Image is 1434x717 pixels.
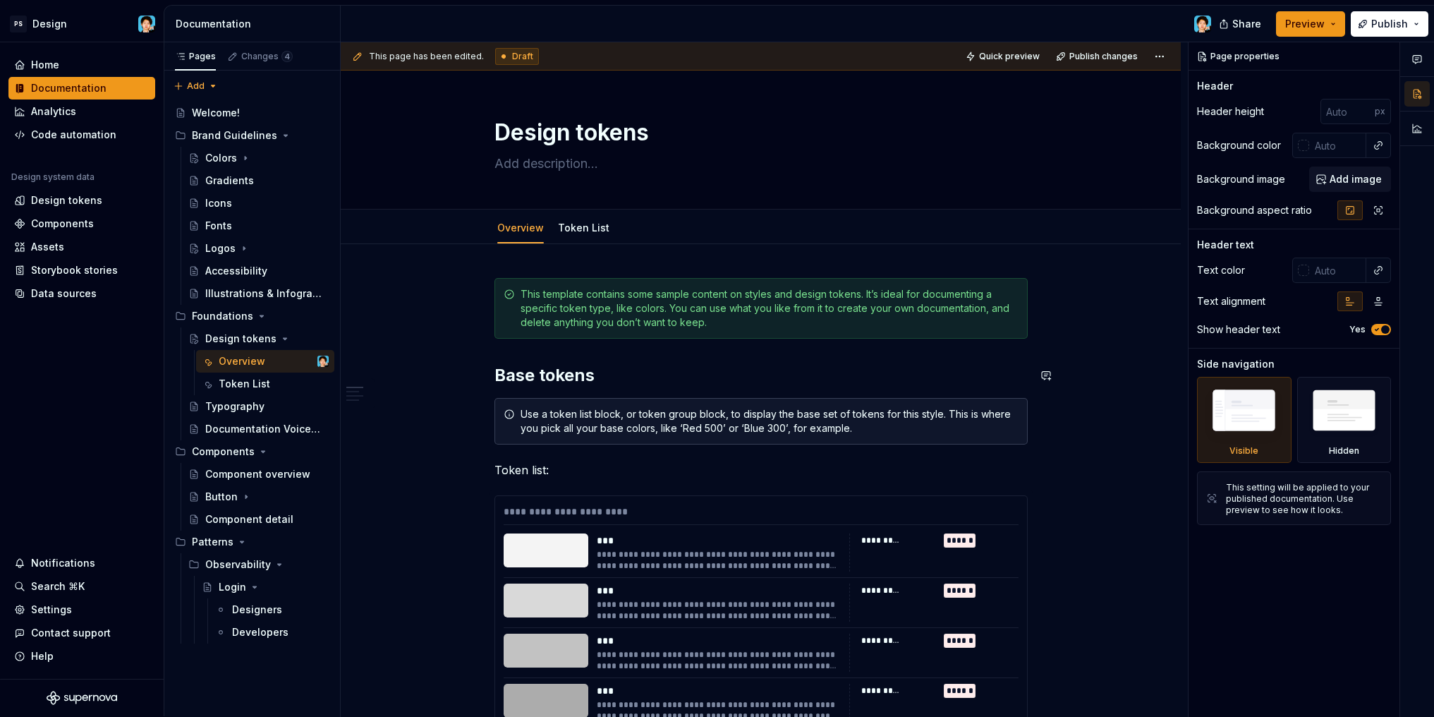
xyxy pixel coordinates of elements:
button: Help [8,645,155,668]
span: Share [1232,17,1261,31]
a: Data sources [8,282,155,305]
label: Yes [1349,324,1366,335]
div: Design tokens [31,193,102,207]
div: Visible [1229,445,1258,457]
div: Data sources [31,287,97,301]
div: Page tree [169,102,334,644]
div: This template contains some sample content on styles and design tokens. It’s ideal for documentin... [521,287,1019,330]
div: Components [31,217,94,231]
a: Typography [183,395,334,418]
div: Design [32,17,67,31]
div: Settings [31,603,72,617]
div: Overview [492,212,549,242]
p: px [1375,106,1385,117]
a: Welcome! [169,102,334,124]
div: Home [31,58,59,72]
div: Text color [1197,263,1245,277]
span: Quick preview [979,51,1040,62]
input: Auto [1320,99,1375,124]
div: Patterns [192,535,233,549]
a: Overview [497,222,544,234]
div: Header [1197,79,1233,93]
div: Design tokens [205,332,277,346]
span: This page has been edited. [369,51,484,62]
img: Leo [317,356,329,367]
a: Icons [183,192,334,215]
div: Header height [1197,104,1264,119]
div: Search ⌘K [31,579,85,594]
a: Colors [183,147,334,169]
a: Design tokens [8,189,155,212]
a: Token List [558,222,609,234]
div: Observability [183,553,334,576]
div: Accessibility [205,264,267,278]
div: Code automation [31,128,116,142]
button: Preview [1276,11,1345,37]
p: Token list: [494,462,1028,478]
svg: Supernova Logo [47,691,117,705]
div: Components [192,445,255,459]
button: Share [1212,11,1270,37]
a: Illustrations & Infographics [183,282,334,305]
div: Design system data [11,171,95,183]
div: Login [219,580,246,594]
div: Patterns [169,531,334,553]
div: Changes [241,51,293,62]
div: Background color [1197,138,1281,152]
div: Documentation [176,17,334,31]
a: Storybook stories [8,259,155,282]
textarea: Design tokens [492,116,1025,150]
div: Use a token list block, or token group block, to display the base set of tokens for this style. T... [521,407,1019,435]
span: Add [187,80,205,92]
div: Assets [31,240,64,254]
div: Pages [175,51,216,62]
div: Developers [232,625,288,639]
span: 4 [281,51,293,62]
span: Draft [512,51,533,62]
div: Hidden [1297,377,1392,463]
div: Components [169,440,334,463]
a: Designers [209,598,334,621]
a: Logos [183,237,334,260]
div: Background aspect ratio [1197,203,1312,217]
span: Publish changes [1069,51,1138,62]
div: Overview [219,354,265,368]
div: Brand Guidelines [169,124,334,147]
button: Publish [1351,11,1428,37]
button: Notifications [8,552,155,574]
div: Background image [1197,172,1285,186]
a: Home [8,54,155,76]
div: Notifications [31,556,95,570]
a: Code automation [8,123,155,146]
div: Component overview [205,467,310,481]
div: Colors [205,151,237,165]
div: Fonts [205,219,232,233]
div: Text alignment [1197,294,1265,308]
a: Assets [8,236,155,258]
div: Illustrations & Infographics [205,287,322,301]
div: Observability [205,558,271,572]
div: Show header text [1197,323,1280,337]
a: Accessibility [183,260,334,282]
a: Component detail [183,508,334,531]
div: PS [10,16,27,32]
span: Add image [1330,172,1382,186]
span: Preview [1285,17,1325,31]
div: Documentation [31,81,107,95]
input: Auto [1309,258,1366,283]
div: Brand Guidelines [192,128,277,143]
div: Storybook stories [31,263,118,277]
div: Analytics [31,104,76,119]
div: Hidden [1329,445,1359,457]
a: OverviewLeo [196,350,334,373]
img: Leo [138,16,155,32]
a: Fonts [183,215,334,237]
div: Icons [205,196,232,210]
a: Design tokens [183,327,334,350]
div: Side navigation [1197,357,1275,371]
div: Foundations [192,309,253,323]
div: Help [31,649,54,663]
button: Search ⌘K [8,575,155,598]
button: Publish changes [1052,47,1144,66]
